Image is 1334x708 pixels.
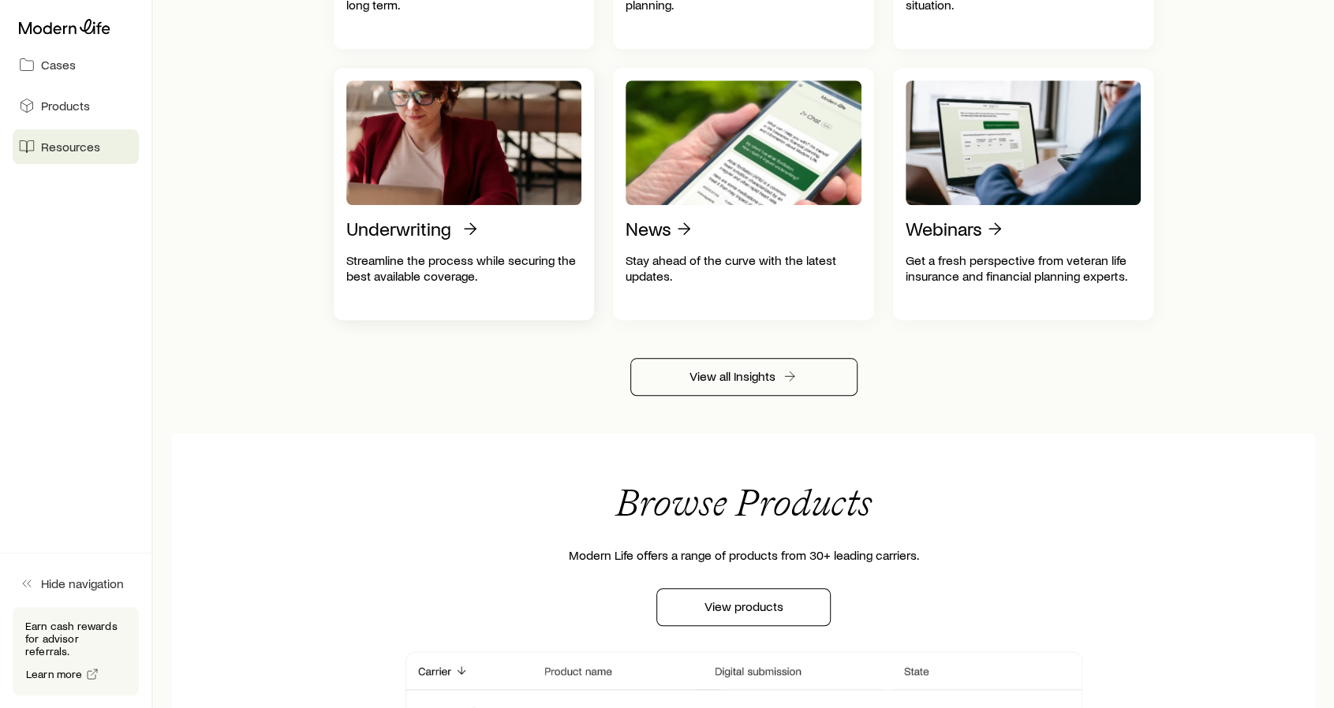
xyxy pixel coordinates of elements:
[13,607,139,695] div: Earn cash rewards for advisor referrals.Learn more
[13,129,139,164] a: Resources
[906,252,1142,284] p: Get a fresh perspective from veteran life insurance and financial planning experts.
[569,547,919,563] p: Modern Life offers a range of products from 30+ leading carriers.
[13,88,139,123] a: Products
[346,252,582,284] p: Streamline the process while securing the best available coverage.
[41,139,100,155] span: Resources
[346,80,582,205] img: Underwriting
[26,669,83,680] span: Learn more
[346,218,451,240] p: Underwriting
[615,484,872,522] h2: Browse Products
[25,620,126,658] p: Earn cash rewards for advisor referrals.
[906,218,982,240] p: Webinars
[334,68,595,320] a: UnderwritingStreamline the process while securing the best available coverage.
[41,98,90,114] span: Products
[41,57,76,73] span: Cases
[906,80,1142,205] img: Webinars
[630,358,858,396] a: View all Insights
[626,80,861,205] img: News
[626,218,671,240] p: News
[13,47,139,82] a: Cases
[656,588,831,626] a: View products
[626,252,861,284] p: Stay ahead of the curve with the latest updates.
[13,566,139,601] button: Hide navigation
[41,576,124,591] span: Hide navigation
[893,68,1154,320] a: WebinarsGet a fresh perspective from veteran life insurance and financial planning experts.
[613,68,874,320] a: NewsStay ahead of the curve with the latest updates.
